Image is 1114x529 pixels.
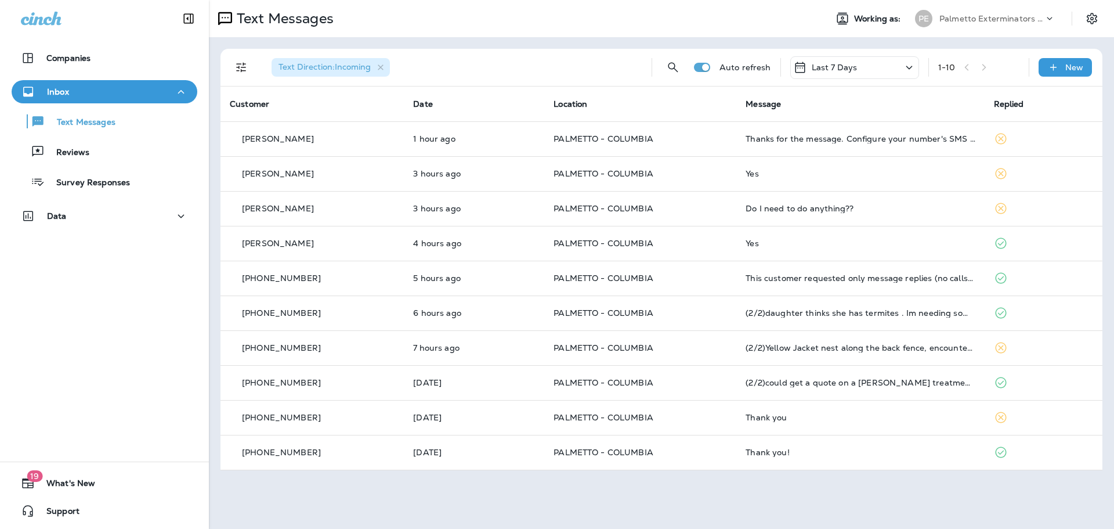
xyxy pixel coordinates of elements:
[746,308,975,318] div: (2/2)daughter thinks she has termites . Im needing someone to check it out. Please txt or email a...
[27,470,42,482] span: 19
[242,308,321,318] p: [PHONE_NUMBER]
[554,238,653,249] span: PALMETTO - COLUMBIA
[413,448,535,457] p: Sep 2, 2025 08:40 AM
[915,10,932,27] div: PE
[12,170,197,194] button: Survey Responses
[719,63,771,72] p: Auto refresh
[746,448,975,457] div: Thank you!
[230,56,253,79] button: Filters
[413,343,535,352] p: Sep 9, 2025 08:55 AM
[746,99,781,109] span: Message
[413,99,433,109] span: Date
[47,211,67,221] p: Data
[746,413,975,422] div: Thank you
[242,448,321,457] p: [PHONE_NUMBER]
[854,14,903,24] span: Working as:
[12,109,197,134] button: Text Messages
[12,472,197,495] button: 19What's New
[46,53,91,63] p: Companies
[242,134,314,143] p: [PERSON_NAME]
[278,62,371,72] span: Text Direction : Incoming
[746,239,975,248] div: Yes
[812,63,858,72] p: Last 7 Days
[554,273,653,283] span: PALMETTO - COLUMBIA
[746,274,975,283] div: This customer requested only message replies (no calls). Reply here or respond via your LSA dashb...
[1082,8,1102,29] button: Settings
[413,204,535,213] p: Sep 9, 2025 01:04 PM
[413,239,535,248] p: Sep 9, 2025 12:16 PM
[45,147,89,159] p: Reviews
[554,343,653,353] span: PALMETTO - COLUMBIA
[1065,63,1083,72] p: New
[272,58,390,77] div: Text Direction:Incoming
[554,308,653,318] span: PALMETTO - COLUMBIA
[746,204,975,213] div: Do I need to do anything??
[12,80,197,103] button: Inbox
[554,377,653,388] span: PALMETTO - COLUMBIA
[242,413,321,422] p: [PHONE_NUMBER]
[35,506,79,520] span: Support
[413,169,535,178] p: Sep 9, 2025 01:08 PM
[413,308,535,318] p: Sep 9, 2025 10:03 AM
[230,99,269,109] span: Customer
[12,46,197,70] button: Companies
[12,204,197,228] button: Data
[413,413,535,422] p: Sep 3, 2025 01:21 PM
[939,14,1044,23] p: Palmetto Exterminators LLC
[45,117,115,128] p: Text Messages
[35,478,95,492] span: What's New
[242,343,321,352] p: [PHONE_NUMBER]
[413,274,535,283] p: Sep 9, 2025 10:43 AM
[12,139,197,164] button: Reviews
[242,239,314,248] p: [PERSON_NAME]
[746,378,975,387] div: (2/2)could get a quote on a roach treatment. I live in a double wide.
[45,178,130,189] p: Survey Responses
[413,134,535,143] p: Sep 9, 2025 02:55 PM
[242,204,314,213] p: [PERSON_NAME]
[554,134,653,144] span: PALMETTO - COLUMBIA
[554,412,653,423] span: PALMETTO - COLUMBIA
[232,10,334,27] p: Text Messages
[242,274,321,283] p: [PHONE_NUMBER]
[746,134,975,143] div: Thanks for the message. Configure your number's SMS URL to change this message.Reply HELP for hel...
[242,169,314,178] p: [PERSON_NAME]
[554,168,653,179] span: PALMETTO - COLUMBIA
[554,99,587,109] span: Location
[994,99,1024,109] span: Replied
[242,378,321,387] p: [PHONE_NUMBER]
[661,56,685,79] button: Search Messages
[172,7,205,30] button: Collapse Sidebar
[12,499,197,523] button: Support
[554,447,653,458] span: PALMETTO - COLUMBIA
[938,63,956,72] div: 1 - 10
[746,343,975,352] div: (2/2)Yellow Jacket nest along the back fence, encountered when mowing grass. Would like to have s...
[746,169,975,178] div: Yes
[413,378,535,387] p: Sep 4, 2025 11:31 AM
[554,203,653,214] span: PALMETTO - COLUMBIA
[47,87,69,96] p: Inbox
